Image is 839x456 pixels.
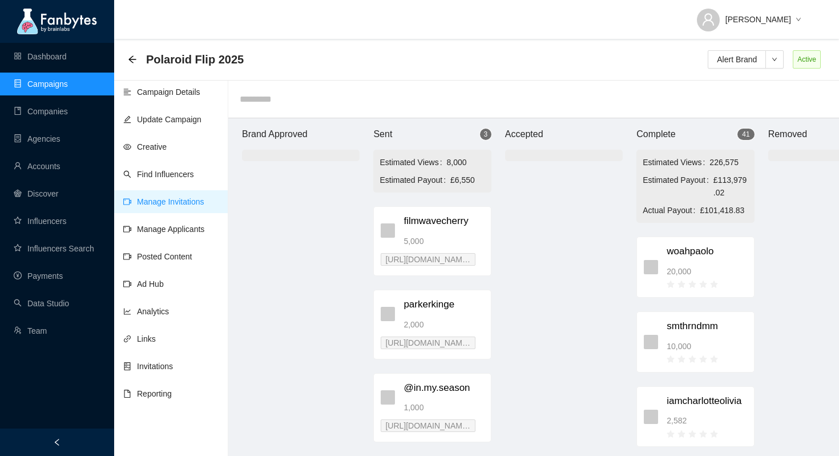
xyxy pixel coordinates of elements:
[667,430,675,438] span: star
[385,254,471,265] span: [URL][DOMAIN_NAME] /invitation/hub/ 1dea5761
[450,174,485,186] span: £6,550
[447,156,485,169] span: 8,000
[742,130,746,138] span: 4
[123,362,173,371] a: hddInvitations
[123,142,167,151] a: eyeCreative
[688,430,696,438] span: star
[796,17,801,23] span: down
[636,386,754,447] div: iamcharlotteolivia2,582
[123,170,194,179] a: searchFind Influencers
[643,204,700,217] span: Actual Payout
[713,174,748,199] span: £113,979.02
[709,156,748,169] span: 226,575
[667,414,687,427] span: 2,582
[128,55,137,64] span: arrow-left
[123,197,204,206] a: video-cameraManage Invitations
[699,281,707,289] span: star
[699,355,707,363] span: star
[14,107,68,116] a: bookCompanies
[667,265,691,278] span: 20,000
[708,50,766,69] button: Alert Brand
[123,279,164,289] a: video-cameraAd Hub
[123,334,156,343] a: linkLinks
[14,244,94,253] a: starInfluencers Search
[14,326,47,335] a: usergroup-addTeam
[14,271,63,281] a: pay-circlePayments
[636,311,754,373] div: smthrndmm10,000
[373,206,491,276] div: filmwavecherry5,000[URL][DOMAIN_NAME]/invitation/hub/1dea5761
[717,53,757,66] span: Alert Brand
[677,355,685,363] span: star
[404,401,423,414] span: 1,000
[688,355,696,363] span: star
[793,50,821,69] span: Active
[380,174,450,186] span: Estimated Payout
[643,156,709,169] span: Estimated Views
[667,340,691,353] span: 10,000
[688,281,696,289] span: star
[710,355,718,363] span: star
[667,281,675,289] span: star
[14,52,67,61] a: appstoreDashboard
[710,281,718,289] span: star
[404,214,483,229] span: filmwavecherry
[14,189,58,198] a: radar-chartDiscover
[688,6,810,24] button: [PERSON_NAME]down
[505,127,543,141] article: Accepted
[128,55,137,65] div: Back
[404,318,423,331] span: 2,000
[123,307,169,316] a: line-chartAnalytics
[636,237,754,298] div: woahpaolo20,000
[146,50,244,69] span: Polaroid Flip 2025
[701,13,715,26] span: user
[725,13,791,26] span: [PERSON_NAME]
[667,319,747,334] span: smthrndmm
[385,337,471,349] span: [URL][DOMAIN_NAME] /invitation/hub/ 7406c7a0
[667,244,747,259] span: woahpaolo
[483,130,487,138] span: 3
[677,281,685,289] span: star
[385,420,471,431] span: [URL][DOMAIN_NAME] /invitation/hub/ 559adf1d
[404,235,423,247] span: 5,000
[373,373,491,443] div: @in.my.season1,000[URL][DOMAIN_NAME]/invitation/hub/559adf1d
[53,438,61,446] span: left
[404,381,483,396] span: @in.my.season
[636,127,675,141] article: Complete
[710,430,718,438] span: star
[737,129,754,140] sup: 41
[700,204,748,217] span: £101,418.83
[480,129,491,140] sup: 3
[14,217,66,226] a: starInfluencers
[14,134,60,143] a: containerAgencies
[699,430,707,438] span: star
[14,299,69,308] a: searchData Studio
[643,174,713,199] span: Estimated Payout
[404,297,483,313] span: parkerkinge
[765,50,784,69] button: down
[766,57,783,62] span: down
[123,225,204,234] a: video-cameraManage Applicants
[14,162,60,171] a: userAccounts
[746,130,750,138] span: 1
[667,355,675,363] span: star
[373,127,392,141] article: Sent
[123,87,200,97] a: align-leftCampaign Details
[373,290,491,359] div: parkerkinge2,000[URL][DOMAIN_NAME]/invitation/hub/7406c7a0
[14,79,68,89] a: databaseCampaigns
[123,252,192,261] a: video-cameraPosted Content
[677,430,685,438] span: star
[242,127,308,141] article: Brand Approved
[768,127,807,141] article: Removed
[123,115,201,124] a: editUpdate Campaign
[667,394,747,409] span: iamcharlotteolivia
[123,389,172,398] a: fileReporting
[380,156,446,169] span: Estimated Views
